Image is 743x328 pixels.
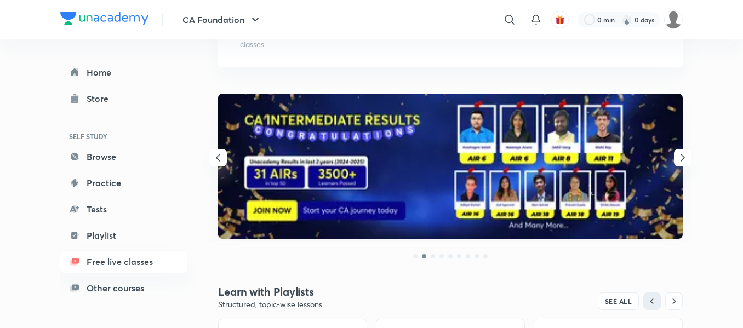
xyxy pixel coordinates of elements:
[60,12,148,28] a: Company Logo
[60,12,148,25] img: Company Logo
[218,299,450,310] p: Structured, topic-wise lessons
[621,14,632,25] img: streak
[60,277,187,299] a: Other courses
[218,94,683,240] a: banner
[60,61,187,83] a: Home
[598,292,639,310] button: SEE ALL
[60,146,187,168] a: Browse
[60,88,187,110] a: Store
[218,285,450,299] h4: Learn with Playlists
[664,10,683,29] img: Syeda Nayareen
[176,9,268,31] button: CA Foundation
[555,15,565,25] img: avatar
[551,11,569,28] button: avatar
[605,297,632,305] span: SEE ALL
[87,92,115,105] div: Store
[60,198,187,220] a: Tests
[60,127,187,146] h6: SELF STUDY
[218,94,683,239] img: banner
[60,172,187,194] a: Practice
[60,251,187,273] a: Free live classes
[60,225,187,246] a: Playlist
